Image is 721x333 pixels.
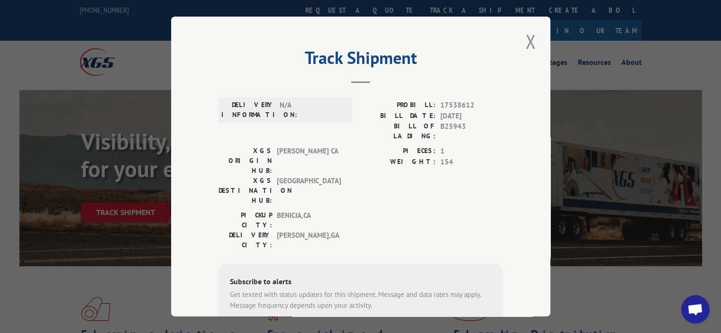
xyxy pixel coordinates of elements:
label: PROBILL: [361,100,436,111]
span: BENICIA , CA [277,210,341,230]
span: [PERSON_NAME] CA [277,146,341,176]
label: DELIVERY CITY: [219,230,272,250]
h2: Track Shipment [219,51,503,69]
button: Close modal [522,28,538,54]
label: WEIGHT: [361,157,436,168]
span: N/A [280,100,344,120]
label: XGS DESTINATION HUB: [219,176,272,206]
span: 154 [440,157,503,168]
label: PIECES: [361,146,436,157]
div: Subscribe to alerts [230,276,492,289]
span: 17538612 [440,100,503,111]
span: 1 [440,146,503,157]
label: BILL OF LADING: [361,121,436,141]
span: [GEOGRAPHIC_DATA] [277,176,341,206]
div: Get texted with status updates for this shipment. Message and data rates may apply. Message frequ... [230,289,492,311]
span: [DATE] [440,111,503,122]
span: B25943 [440,121,503,141]
span: [PERSON_NAME] , GA [277,230,341,250]
label: DELIVERY INFORMATION: [221,100,275,120]
label: XGS ORIGIN HUB: [219,146,272,176]
label: PICKUP CITY: [219,210,272,230]
label: BILL DATE: [361,111,436,122]
a: Open chat [681,295,710,324]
